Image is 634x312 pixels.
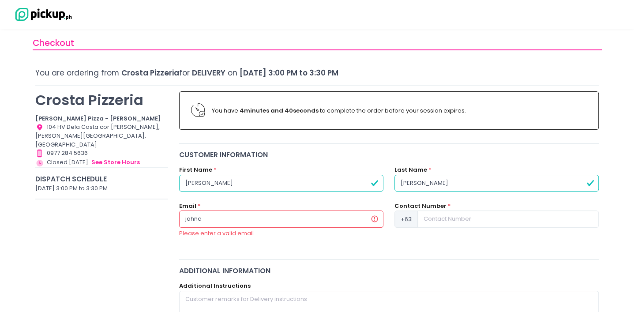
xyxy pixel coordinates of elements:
[35,123,168,149] div: 104 HV Dela Costa cor [PERSON_NAME], [PERSON_NAME][GEOGRAPHIC_DATA], [GEOGRAPHIC_DATA]
[11,7,73,22] img: logo
[179,211,383,227] input: Email
[35,184,168,193] div: [DATE] 3:00 PM to 3:30 PM
[33,37,602,50] div: Checkout
[179,175,383,192] input: First Name
[394,165,427,174] label: Last Name
[121,68,179,78] span: Crosta Pizzeria
[394,202,446,211] label: Contact Number
[35,174,168,184] div: Dispatch Schedule
[240,68,338,78] span: [DATE] 3:00 PM to 3:30 PM
[35,114,161,123] b: [PERSON_NAME] Pizza - [PERSON_NAME]
[179,165,212,174] label: First Name
[179,150,599,160] div: Customer Information
[35,149,168,158] div: 0977 284 5636
[212,106,587,115] div: You have to complete the order before your session expires.
[240,106,319,115] b: 4 minutes and 40 seconds
[35,68,599,79] div: You are ordering from for on
[394,211,418,227] span: +63
[179,202,196,211] label: Email
[179,282,251,290] label: Additional Instructions
[91,158,140,167] button: see store hours
[417,211,599,227] input: Contact Number
[192,68,225,78] span: Delivery
[179,266,599,276] div: Additional Information
[35,91,168,109] p: Crosta Pizzeria
[394,175,599,192] input: Last Name
[35,158,168,167] div: Closed [DATE].
[179,229,383,238] div: Please enter a valid email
